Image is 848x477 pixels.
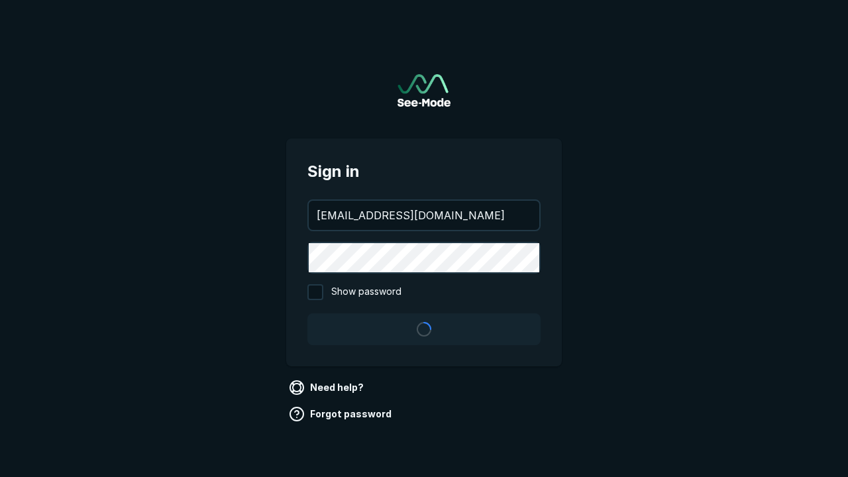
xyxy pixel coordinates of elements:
img: See-Mode Logo [397,74,450,107]
span: Show password [331,284,401,300]
input: your@email.com [309,201,539,230]
span: Sign in [307,160,541,184]
a: Need help? [286,377,369,398]
a: Forgot password [286,403,397,425]
a: Go to sign in [397,74,450,107]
